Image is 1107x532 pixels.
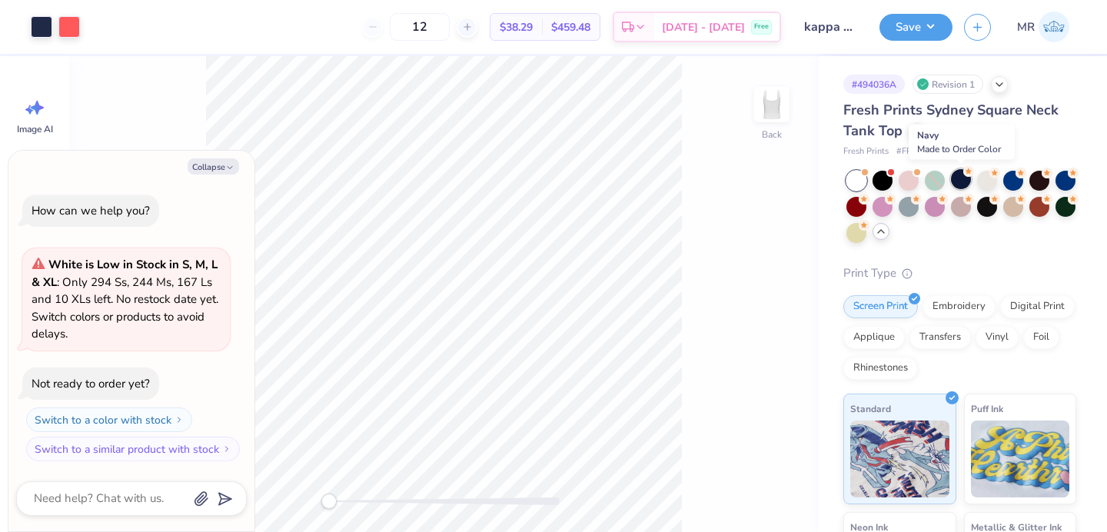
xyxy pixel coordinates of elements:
span: Standard [850,401,891,417]
span: Free [754,22,769,32]
img: Puff Ink [971,421,1070,497]
div: Digital Print [1000,295,1075,318]
span: : Only 294 Ss, 244 Ms, 167 Ls and 10 XLs left. No restock date yet. Switch colors or products to ... [32,257,218,341]
button: Collapse [188,158,239,175]
span: Fresh Prints [843,145,889,158]
button: Switch to a similar product with stock [26,437,240,461]
img: Micaela Rothenbuhler [1039,12,1069,42]
span: Image AI [17,123,53,135]
img: Switch to a color with stock [175,415,184,424]
input: – – [390,13,450,41]
input: Untitled Design [793,12,868,42]
div: Screen Print [843,295,918,318]
div: Transfers [909,326,971,349]
img: Back [756,89,787,120]
img: Standard [850,421,949,497]
a: MR [1010,12,1076,42]
div: Revision 1 [913,75,983,94]
div: Accessibility label [321,494,337,509]
button: Switch to a color with stock [26,407,192,432]
div: # 494036A [843,75,905,94]
span: $459.48 [551,19,590,35]
span: Puff Ink [971,401,1003,417]
span: Made to Order Color [917,143,1001,155]
div: Navy [909,125,1015,160]
div: How can we help you? [32,203,150,218]
div: Applique [843,326,905,349]
div: Rhinestones [843,357,918,380]
div: Vinyl [976,326,1019,349]
div: Back [762,128,782,141]
span: MR [1017,18,1035,36]
img: Switch to a similar product with stock [222,444,231,454]
span: $38.29 [500,19,533,35]
div: Foil [1023,326,1059,349]
span: Fresh Prints Sydney Square Neck Tank Top [843,101,1059,140]
strong: White is Low in Stock in S, M, L & XL [32,257,218,290]
div: Embroidery [922,295,996,318]
div: Print Type [843,264,1076,282]
span: [DATE] - [DATE] [662,19,745,35]
span: # FP82 [896,145,922,158]
button: Save [879,14,952,41]
div: Not ready to order yet? [32,376,150,391]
